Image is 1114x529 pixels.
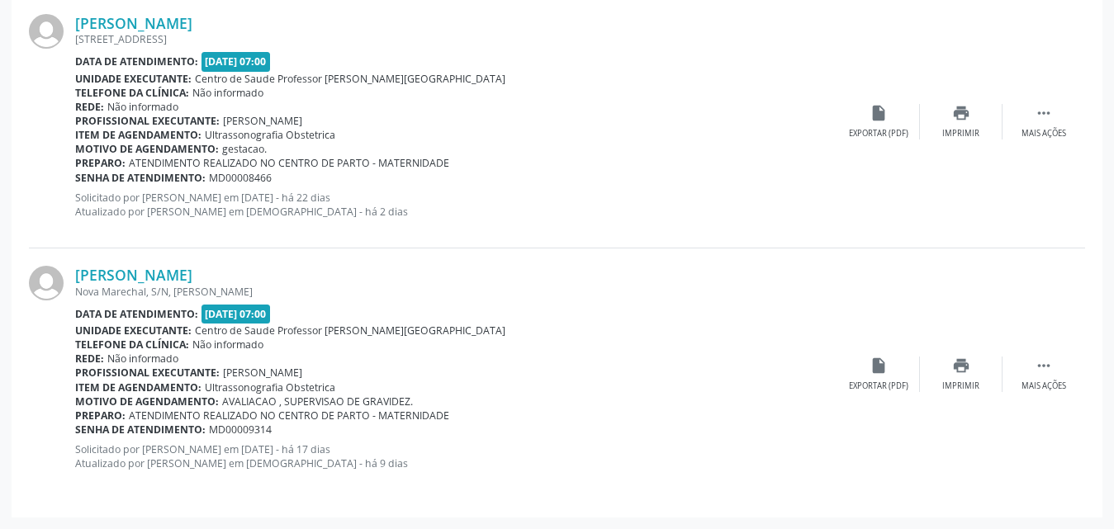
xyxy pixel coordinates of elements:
a: [PERSON_NAME] [75,266,192,284]
b: Rede: [75,352,104,366]
b: Motivo de agendamento: [75,394,219,409]
i: insert_drive_file [870,357,888,375]
div: Mais ações [1022,380,1066,392]
span: AVALIACAO , SUPERVISAO DE GRAVIDEZ. [222,394,413,409]
p: Solicitado por [PERSON_NAME] em [DATE] - há 22 dias Atualizado por [PERSON_NAME] em [DEMOGRAPHIC_... [75,191,837,219]
i: print [952,104,970,122]
i: insert_drive_file [870,104,888,122]
span: Não informado [192,338,263,352]
b: Unidade executante: [75,324,192,338]
img: img [29,266,64,300]
b: Item de agendamento: [75,380,201,394]
div: [STREET_ADDRESS] [75,32,837,46]
a: [PERSON_NAME] [75,14,192,32]
b: Data de atendimento: [75,54,198,68]
i:  [1035,104,1053,122]
span: Não informado [192,86,263,100]
span: [PERSON_NAME] [223,114,302,128]
div: Exportar (PDF) [849,128,908,139]
b: Telefone da clínica: [75,338,189,352]
div: Exportar (PDF) [849,380,908,392]
span: [DATE] 07:00 [201,52,271,71]
i: print [952,357,970,375]
b: Profissional executante: [75,366,220,380]
b: Item de agendamento: [75,128,201,142]
span: ATENDIMENTO REALIZADO NO CENTRO DE PARTO - MATERNIDADE [129,409,449,423]
b: Preparo: [75,156,126,170]
span: Ultrassonografia Obstetrica [205,380,335,394]
span: Não informado [107,100,178,114]
b: Motivo de agendamento: [75,142,219,156]
span: MD00009314 [209,423,272,437]
b: Data de atendimento: [75,307,198,321]
b: Preparo: [75,409,126,423]
span: Centro de Saude Professor [PERSON_NAME][GEOGRAPHIC_DATA] [195,324,505,338]
span: [DATE] 07:00 [201,305,271,324]
div: Imprimir [942,380,979,392]
b: Rede: [75,100,104,114]
b: Unidade executante: [75,72,192,86]
span: gestacao. [222,142,267,156]
b: Senha de atendimento: [75,171,206,185]
p: Solicitado por [PERSON_NAME] em [DATE] - há 17 dias Atualizado por [PERSON_NAME] em [DEMOGRAPHIC_... [75,442,837,470]
div: Mais ações [1022,128,1066,139]
span: ATENDIMENTO REALIZADO NO CENTRO DE PARTO - MATERNIDADE [129,156,449,170]
img: img [29,14,64,49]
span: MD00008466 [209,171,272,185]
b: Profissional executante: [75,114,220,128]
span: Não informado [107,352,178,366]
b: Senha de atendimento: [75,423,206,437]
i:  [1035,357,1053,375]
div: Nova Marechal, S/N, [PERSON_NAME] [75,285,837,299]
div: Imprimir [942,128,979,139]
span: Ultrassonografia Obstetrica [205,128,335,142]
span: [PERSON_NAME] [223,366,302,380]
span: Centro de Saude Professor [PERSON_NAME][GEOGRAPHIC_DATA] [195,72,505,86]
b: Telefone da clínica: [75,86,189,100]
